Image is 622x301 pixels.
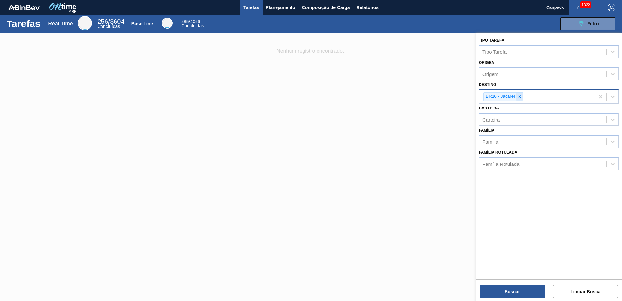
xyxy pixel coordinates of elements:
span: Concluídas [181,23,204,28]
label: Família [479,128,494,133]
button: Notificações [569,3,590,12]
span: 256 [97,18,108,25]
span: Tarefas [243,4,259,11]
div: Carteira [482,117,500,122]
label: Origem [479,60,495,65]
label: Família Rotulada [479,150,517,155]
span: Relatórios [357,4,379,11]
img: Logout [608,4,615,11]
span: Composição de Carga [302,4,350,11]
div: Base Line [162,18,173,29]
span: Filtro [588,21,599,26]
span: Concluídas [97,24,120,29]
div: Real Time [97,19,124,29]
div: Base Line [181,20,204,28]
img: TNhmsLtSVTkK8tSr43FrP2fwEKptu5GPRR3wAAAABJRU5ErkJggg== [8,5,40,10]
label: Tipo Tarefa [479,38,504,43]
div: Real Time [48,21,73,27]
h1: Tarefas [7,20,41,27]
span: / 4056 [181,19,200,24]
div: Tipo Tarefa [482,49,507,54]
label: Carteira [479,106,499,110]
div: Origem [482,71,498,77]
span: / 3604 [97,18,124,25]
button: Filtro [560,17,615,30]
label: Destino [479,82,496,87]
span: 485 [181,19,189,24]
div: Família [482,139,498,144]
div: Base Line [131,21,153,26]
span: Planejamento [266,4,295,11]
span: 1322 [580,1,591,8]
div: Família Rotulada [482,161,519,166]
div: Real Time [78,16,92,30]
div: BR16 - Jacareí [484,93,516,101]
